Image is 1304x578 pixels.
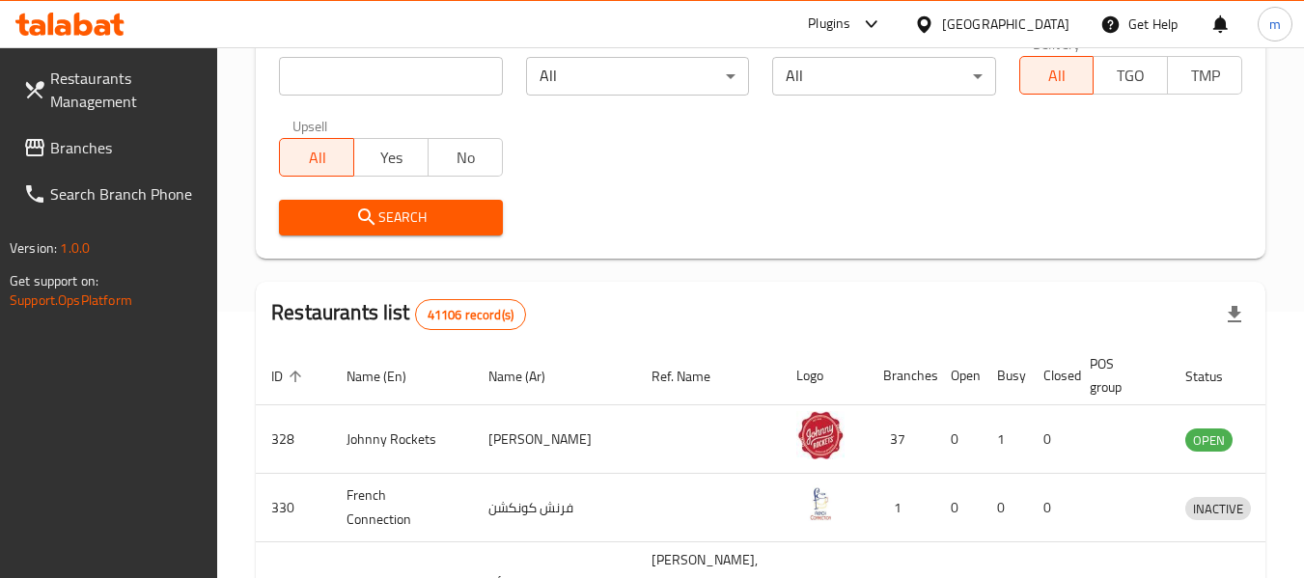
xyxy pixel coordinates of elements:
[256,474,331,542] td: 330
[10,235,57,261] span: Version:
[488,365,570,388] span: Name (Ar)
[8,124,218,171] a: Branches
[982,474,1028,542] td: 0
[271,298,526,330] h2: Restaurants list
[1185,365,1248,388] span: Status
[1185,497,1251,520] div: INACTIVE
[796,480,845,528] img: French Connection
[935,474,982,542] td: 0
[1028,62,1087,90] span: All
[279,57,502,96] input: Search for restaurant name or ID..
[1185,428,1233,452] div: OPEN
[942,14,1069,35] div: [GEOGRAPHIC_DATA]
[50,67,203,113] span: Restaurants Management
[808,13,850,36] div: Plugins
[353,138,429,177] button: Yes
[415,299,526,330] div: Total records count
[781,346,868,405] th: Logo
[1093,56,1168,95] button: TGO
[8,171,218,217] a: Search Branch Phone
[1167,56,1242,95] button: TMP
[982,405,1028,474] td: 1
[1185,429,1233,452] span: OPEN
[1269,14,1281,35] span: m
[868,474,935,542] td: 1
[256,405,331,474] td: 328
[279,138,354,177] button: All
[347,365,431,388] span: Name (En)
[935,346,982,405] th: Open
[8,55,218,124] a: Restaurants Management
[796,411,845,459] img: Johnny Rockets
[362,144,421,172] span: Yes
[526,57,749,96] div: All
[10,288,132,313] a: Support.OpsPlatform
[292,119,328,132] label: Upsell
[428,138,503,177] button: No
[772,57,995,96] div: All
[1033,37,1081,50] label: Delivery
[1028,346,1074,405] th: Closed
[473,405,636,474] td: [PERSON_NAME]
[50,136,203,159] span: Branches
[60,235,90,261] span: 1.0.0
[1090,352,1147,399] span: POS group
[294,206,486,230] span: Search
[331,405,473,474] td: Johnny Rockets
[436,144,495,172] span: No
[1019,56,1095,95] button: All
[1185,498,1251,520] span: INACTIVE
[279,200,502,235] button: Search
[10,268,98,293] span: Get support on:
[982,346,1028,405] th: Busy
[1028,405,1074,474] td: 0
[1101,62,1160,90] span: TGO
[416,306,525,324] span: 41106 record(s)
[473,474,636,542] td: فرنش كونكشن
[288,144,347,172] span: All
[652,365,735,388] span: Ref. Name
[1028,474,1074,542] td: 0
[271,365,308,388] span: ID
[1176,62,1235,90] span: TMP
[935,405,982,474] td: 0
[50,182,203,206] span: Search Branch Phone
[331,474,473,542] td: French Connection
[868,346,935,405] th: Branches
[1211,291,1258,338] div: Export file
[868,405,935,474] td: 37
